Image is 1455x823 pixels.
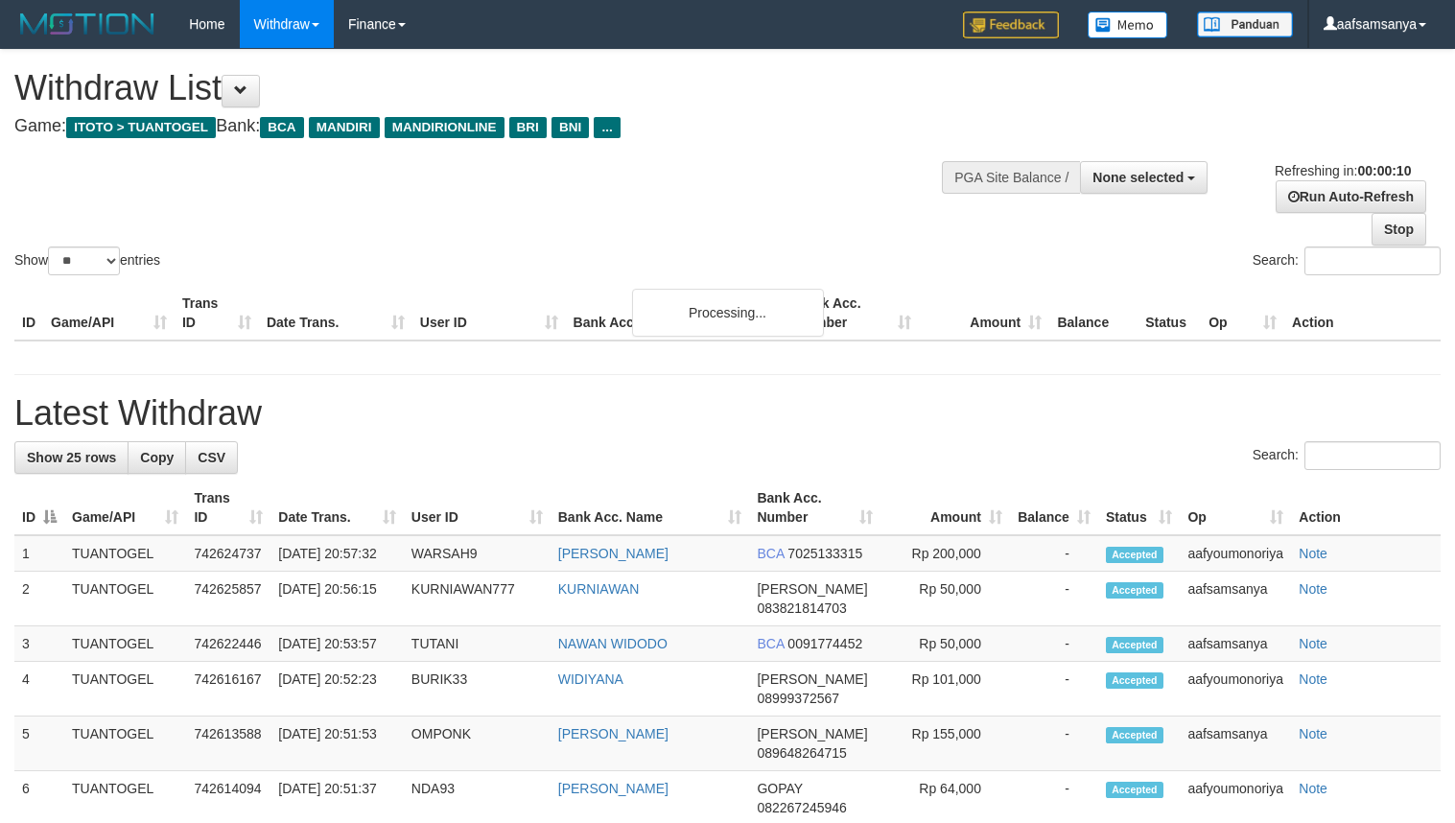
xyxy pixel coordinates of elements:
[757,600,846,616] span: Copy 083821814703 to clipboard
[404,626,551,662] td: TUTANI
[1106,782,1163,798] span: Accepted
[558,546,669,561] a: [PERSON_NAME]
[1357,163,1411,178] strong: 00:00:10
[64,662,186,717] td: TUANTOGEL
[558,671,623,687] a: WIDIYANA
[1201,286,1284,341] th: Op
[551,481,750,535] th: Bank Acc. Name: activate to sort column ascending
[186,535,270,572] td: 742624737
[64,572,186,626] td: TUANTOGEL
[412,286,566,341] th: User ID
[404,662,551,717] td: BURIK33
[1299,581,1327,597] a: Note
[1049,286,1138,341] th: Balance
[757,671,867,687] span: [PERSON_NAME]
[880,572,1010,626] td: Rp 50,000
[1098,481,1180,535] th: Status: activate to sort column ascending
[260,117,303,138] span: BCA
[1106,547,1163,563] span: Accepted
[404,572,551,626] td: KURNIAWAN777
[1010,572,1098,626] td: -
[43,286,175,341] th: Game/API
[1299,726,1327,741] a: Note
[594,117,620,138] span: ...
[880,535,1010,572] td: Rp 200,000
[558,726,669,741] a: [PERSON_NAME]
[186,717,270,771] td: 742613588
[880,662,1010,717] td: Rp 101,000
[509,117,547,138] span: BRI
[64,626,186,662] td: TUANTOGEL
[14,441,129,474] a: Show 25 rows
[270,572,404,626] td: [DATE] 20:56:15
[1010,662,1098,717] td: -
[1299,636,1327,651] a: Note
[259,286,412,341] th: Date Trans.
[186,626,270,662] td: 742622446
[14,394,1441,433] h1: Latest Withdraw
[1304,247,1441,275] input: Search:
[64,717,186,771] td: TUANTOGEL
[919,286,1049,341] th: Amount
[757,726,867,741] span: [PERSON_NAME]
[942,161,1080,194] div: PGA Site Balance /
[1253,441,1441,470] label: Search:
[757,546,784,561] span: BCA
[270,481,404,535] th: Date Trans.: activate to sort column ascending
[66,117,216,138] span: ITOTO > TUANTOGEL
[186,662,270,717] td: 742616167
[14,69,950,107] h1: Withdraw List
[14,626,64,662] td: 3
[14,481,64,535] th: ID: activate to sort column descending
[1299,781,1327,796] a: Note
[757,691,839,706] span: Copy 08999372567 to clipboard
[1092,170,1184,185] span: None selected
[14,717,64,771] td: 5
[14,662,64,717] td: 4
[558,636,668,651] a: NAWAN WIDODO
[1180,626,1291,662] td: aafsamsanya
[140,450,174,465] span: Copy
[880,481,1010,535] th: Amount: activate to sort column ascending
[270,535,404,572] td: [DATE] 20:57:32
[1106,727,1163,743] span: Accepted
[1276,180,1426,213] a: Run Auto-Refresh
[1180,535,1291,572] td: aafyoumonoriya
[1180,717,1291,771] td: aafsamsanya
[1253,247,1441,275] label: Search:
[787,546,862,561] span: Copy 7025133315 to clipboard
[880,717,1010,771] td: Rp 155,000
[1106,637,1163,653] span: Accepted
[64,481,186,535] th: Game/API: activate to sort column ascending
[566,286,789,341] th: Bank Acc. Name
[1299,671,1327,687] a: Note
[788,286,919,341] th: Bank Acc. Number
[749,481,880,535] th: Bank Acc. Number: activate to sort column ascending
[757,800,846,815] span: Copy 082267245946 to clipboard
[963,12,1059,38] img: Feedback.jpg
[1180,662,1291,717] td: aafyoumonoriya
[175,286,259,341] th: Trans ID
[186,572,270,626] td: 742625857
[551,117,589,138] span: BNI
[404,535,551,572] td: WARSAH9
[1138,286,1201,341] th: Status
[309,117,380,138] span: MANDIRI
[1080,161,1208,194] button: None selected
[757,781,802,796] span: GOPAY
[14,10,160,38] img: MOTION_logo.png
[1284,286,1441,341] th: Action
[1180,481,1291,535] th: Op: activate to sort column ascending
[385,117,505,138] span: MANDIRIONLINE
[757,745,846,761] span: Copy 089648264715 to clipboard
[14,286,43,341] th: ID
[1299,546,1327,561] a: Note
[14,247,160,275] label: Show entries
[48,247,120,275] select: Showentries
[757,636,784,651] span: BCA
[558,781,669,796] a: [PERSON_NAME]
[1197,12,1293,37] img: panduan.png
[1106,672,1163,689] span: Accepted
[14,535,64,572] td: 1
[1010,626,1098,662] td: -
